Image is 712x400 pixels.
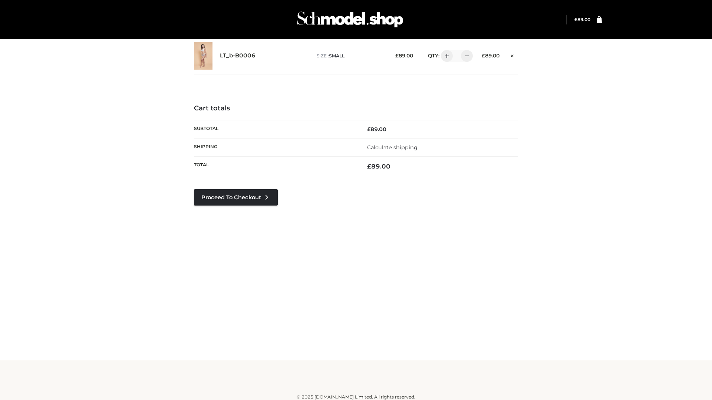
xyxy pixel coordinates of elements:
p: size : [317,53,384,59]
span: SMALL [329,53,345,59]
bdi: 89.00 [482,53,500,59]
bdi: 89.00 [395,53,413,59]
h4: Cart totals [194,104,518,113]
img: LT_b-B0006 - SMALL [194,42,212,70]
span: £ [367,163,371,170]
bdi: 89.00 [574,17,590,22]
th: Shipping [194,138,356,156]
img: Schmodel Admin 964 [294,5,406,34]
th: Subtotal [194,120,356,138]
span: £ [482,53,485,59]
th: Total [194,157,356,176]
span: £ [574,17,577,22]
a: Proceed to Checkout [194,189,278,206]
span: £ [367,126,370,133]
a: Calculate shipping [367,144,418,151]
bdi: 89.00 [367,126,386,133]
bdi: 89.00 [367,163,390,170]
a: £89.00 [574,17,590,22]
div: QTY: [421,50,470,62]
a: LT_b-B0006 [220,52,256,59]
a: Remove this item [507,50,518,60]
span: £ [395,53,399,59]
